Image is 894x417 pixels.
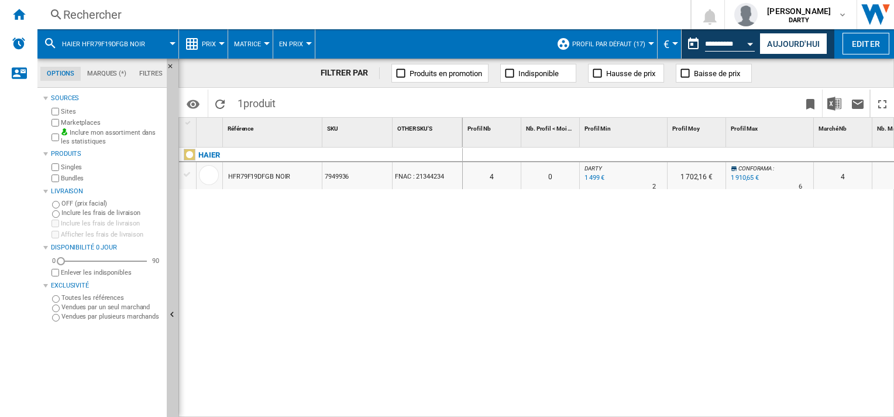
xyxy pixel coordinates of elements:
[181,93,205,114] button: Options
[668,162,725,189] div: 1 702,16 €
[322,162,392,189] div: 7949936
[51,149,162,159] div: Produits
[767,5,831,17] span: [PERSON_NAME]
[819,125,847,132] span: Marché Nb
[823,90,846,117] button: Télécharger au format Excel
[393,162,462,189] div: FNAC : 21344234
[816,118,872,136] div: Marché Nb Sort None
[279,29,309,59] button: En Prix
[524,118,579,136] div: Nb. Profil < Moi Sort None
[51,269,59,276] input: Afficher les frais de livraison
[521,162,579,189] div: 0
[843,33,889,54] button: Editer
[43,29,173,59] div: HAIER HFR79F19DFGB NOIR
[395,118,462,136] div: Sort None
[52,210,60,218] input: Inclure les frais de livraison
[61,208,162,217] label: Inclure les frais de livraison
[799,90,822,117] button: Créer un favoris
[234,40,261,48] span: Matrice
[63,6,660,23] div: Rechercher
[467,125,491,132] span: Profil Nb
[672,125,700,132] span: Profil Moy
[51,231,59,238] input: Afficher les frais de livraison
[731,125,758,132] span: Profil Max
[202,40,216,48] span: Prix
[582,118,667,136] div: Sort None
[52,305,60,312] input: Vendues par un seul marchand
[410,69,482,78] span: Produits en promotion
[773,165,774,172] span: :
[738,165,772,172] span: CONFORAMA
[694,69,740,78] span: Baisse de prix
[12,36,26,50] img: alerts-logo.svg
[397,125,432,132] span: OTHER SKU'S
[500,64,576,83] button: Indisponible
[61,312,162,321] label: Vendues par plusieurs marchands
[225,118,322,136] div: Sort None
[51,108,59,115] input: Sites
[51,220,59,227] input: Inclure les frais de livraison
[391,64,489,83] button: Produits en promotion
[463,162,521,189] div: 4
[202,29,222,59] button: Prix
[816,118,872,136] div: Sort None
[526,125,566,132] span: Nb. Profil < Moi
[759,33,827,54] button: Aujourd'hui
[51,187,162,196] div: Livraison
[61,303,162,312] label: Vendues par un seul marchand
[584,165,602,172] span: DARTY
[62,40,145,48] span: HAIER HFR79F19DFGB NOIR
[652,181,656,193] div: Délai de livraison : 2 jours
[51,130,59,145] input: Inclure mon assortiment dans les statistiques
[133,67,169,81] md-tab-item: Filtres
[789,16,810,24] b: DARTY
[584,125,611,132] span: Profil Min
[51,119,59,127] input: Marketplaces
[670,118,725,136] div: Profil Moy Sort None
[149,257,162,265] div: 90
[728,118,813,136] div: Sort None
[572,29,651,59] button: Profil par défaut (17)
[658,29,682,59] md-menu: Currency
[524,118,579,136] div: Sort None
[61,199,162,208] label: OFF (prix facial)
[228,163,290,190] div: HFR79F19DFGB NOIR
[61,128,68,135] img: mysite-bg-18x18.png
[670,118,725,136] div: Sort None
[61,107,162,116] label: Sites
[185,29,222,59] div: Prix
[51,175,59,182] input: Bundles
[327,125,338,132] span: SKU
[325,118,392,136] div: Sort None
[321,67,380,79] div: FILTRER PAR
[234,29,267,59] button: Matrice
[572,40,645,48] span: Profil par défaut (17)
[51,163,59,171] input: Singles
[52,201,60,208] input: OFF (prix facial)
[676,64,752,83] button: Baisse de prix
[814,162,872,189] div: 4
[740,32,761,53] button: Open calendar
[61,128,162,146] label: Inclure mon assortiment dans les statistiques
[583,172,604,184] div: Mise à jour : vendredi 22 août 2025 00:00
[728,118,813,136] div: Profil Max Sort None
[395,118,462,136] div: OTHER SKU'S Sort None
[729,172,759,184] div: Mise à jour : vendredi 22 août 2025 00:00
[799,181,802,193] div: Délai de livraison : 6 jours
[846,90,869,117] button: Envoyer ce rapport par email
[465,118,521,136] div: Sort None
[606,69,655,78] span: Hausse de prix
[52,314,60,322] input: Vendues par plusieurs marchands
[325,118,392,136] div: SKU Sort None
[225,118,322,136] div: Référence Sort None
[279,40,303,48] span: En Prix
[51,94,162,103] div: Sources
[682,29,757,59] div: Ce rapport est basé sur une date antérieure à celle d'aujourd'hui.
[734,3,758,26] img: profile.jpg
[199,118,222,136] div: Sort None
[208,90,232,117] button: Recharger
[81,67,133,81] md-tab-item: Marques (*)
